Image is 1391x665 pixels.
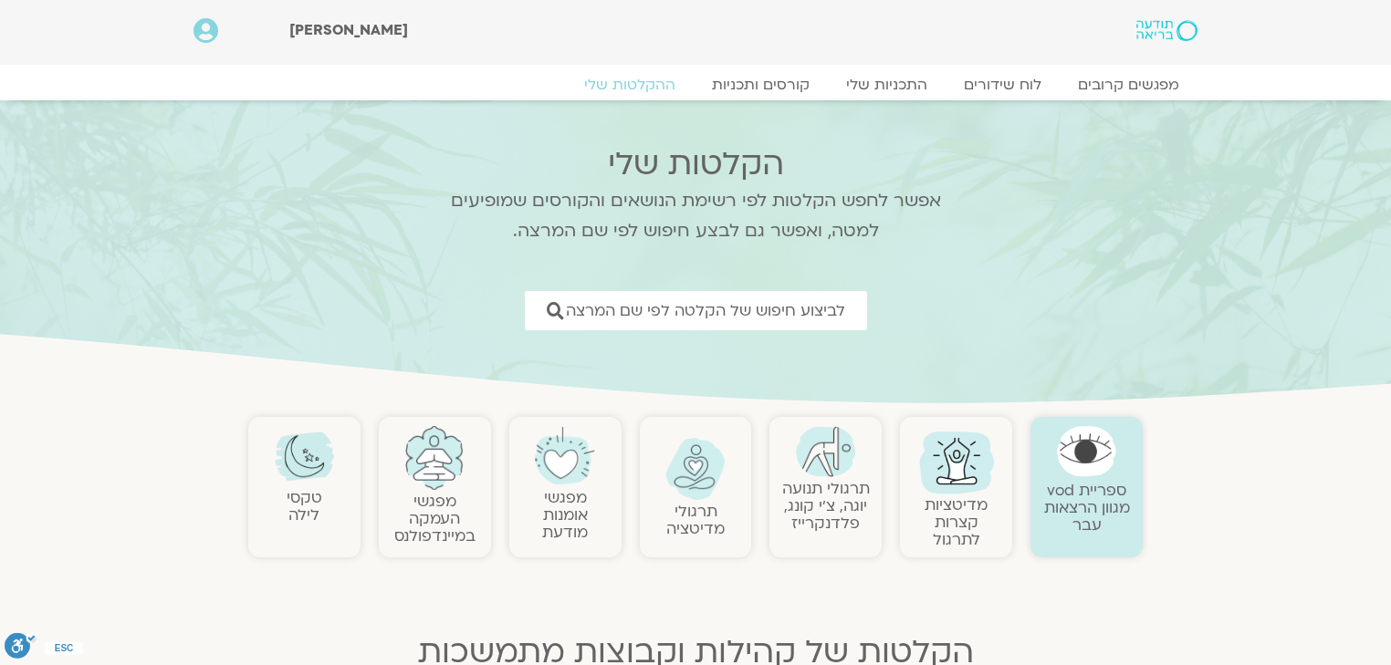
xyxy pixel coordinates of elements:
a: התכניות שלי [828,76,946,94]
a: לביצוע חיפוש של הקלטה לפי שם המרצה [525,291,867,330]
a: ההקלטות שלי [566,76,694,94]
a: תרגולי תנועהיוגה, צ׳י קונג, פלדנקרייז [782,478,870,534]
a: תרגולימדיטציה [666,501,725,539]
p: אפשר לחפש הקלטות לפי רשימת הנושאים והקורסים שמופיעים למטה, ואפשר גם לבצע חיפוש לפי שם המרצה. [426,186,965,246]
a: טקסילילה [287,487,322,525]
span: לביצוע חיפוש של הקלטה לפי שם המרצה [566,302,845,319]
nav: Menu [193,76,1198,94]
a: לוח שידורים [946,76,1060,94]
a: מדיטציות קצרות לתרגול [925,494,988,550]
a: ספריית vodמגוון הרצאות עבר [1044,480,1130,535]
h2: הקלטות שלי [426,146,965,182]
a: מפגשיהעמקה במיינדפולנס [394,491,476,546]
a: מפגשים קרובים [1060,76,1198,94]
a: מפגשיאומנות מודעת [542,487,588,543]
span: [PERSON_NAME] [289,20,408,40]
a: קורסים ותכניות [694,76,828,94]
